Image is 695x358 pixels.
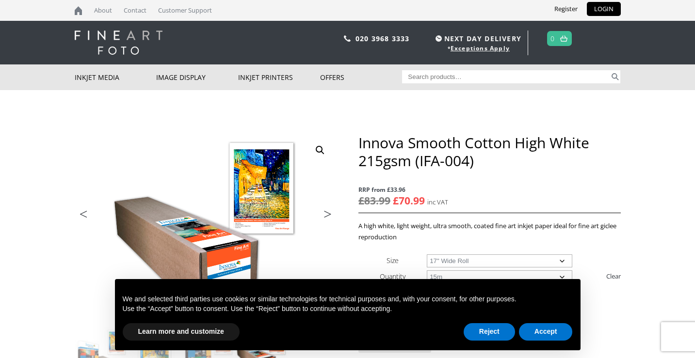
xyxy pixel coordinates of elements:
bdi: 83.99 [358,194,390,207]
bdi: 70.99 [393,194,425,207]
a: Inkjet Media [75,64,157,90]
a: 0 [550,31,555,46]
input: Search products… [402,70,610,83]
span: NEXT DAY DELIVERY [433,33,521,44]
img: time.svg [436,35,442,42]
span: £ [358,194,364,207]
p: A high white, light weight, ultra smooth, coated fine art inkjet paper ideal for fine art giclee ... [358,220,620,243]
a: Register [547,2,585,16]
p: We and selected third parties use cookies or similar technologies for technical purposes and, wit... [123,295,573,304]
span: £ [393,194,399,207]
a: View full-screen image gallery [311,141,329,159]
span: RRP from £33.96 [358,184,620,195]
a: Exceptions Apply [451,44,510,52]
h1: Innova Smooth Cotton High White 215gsm (IFA-004) [358,134,620,170]
button: Search [610,70,621,83]
p: Use the “Accept” button to consent. Use the “Reject” button to continue without accepting. [123,304,573,314]
button: Learn more and customize [123,323,240,341]
img: logo-white.svg [75,31,162,55]
a: LOGIN [587,2,621,16]
img: basket.svg [560,35,567,42]
img: phone.svg [344,35,351,42]
a: 020 3968 3333 [356,34,410,43]
button: Accept [519,323,573,341]
a: Offers [320,64,402,90]
a: Clear options [606,268,621,284]
label: Size [387,256,399,265]
a: Image Display [156,64,238,90]
button: Reject [464,323,515,341]
a: Inkjet Printers [238,64,320,90]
